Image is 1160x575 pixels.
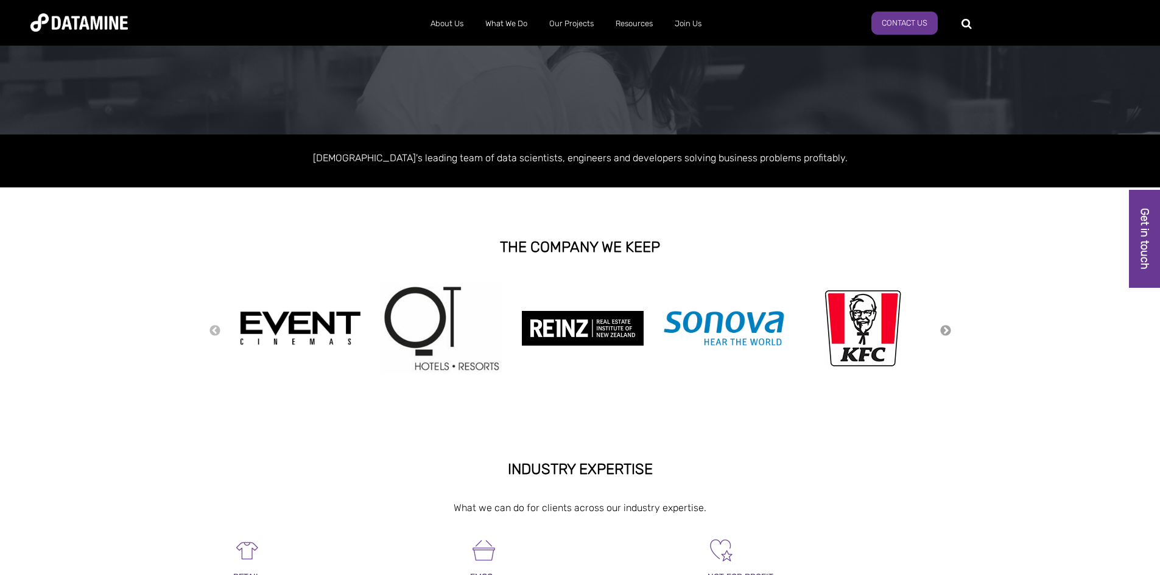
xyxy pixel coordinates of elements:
button: Next [940,324,952,338]
a: Our Projects [538,8,605,40]
img: kfc [824,287,901,369]
img: reinz [522,311,644,345]
img: FMCG [470,537,497,564]
img: qt hotels [381,283,502,374]
a: Get in touch [1129,190,1160,288]
img: event cinemas [239,311,361,346]
button: Previous [209,324,221,338]
a: Resources [605,8,664,40]
strong: INDUSTRY EXPERTISE [508,461,653,478]
img: Not For Profit [708,537,735,564]
a: What We Do [474,8,538,40]
img: Datamine [30,13,128,32]
a: Contact Us [871,12,938,35]
img: Retail-1 [233,537,261,564]
a: About Us [420,8,474,40]
span: What we can do for clients across our industry expertise. [454,502,706,514]
p: [DEMOGRAPHIC_DATA]'s leading team of data scientists, engineers and developers solving business p... [233,150,927,166]
a: Join Us [664,8,712,40]
img: Sonova [663,310,785,347]
strong: THE COMPANY WE KEEP [500,239,660,256]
